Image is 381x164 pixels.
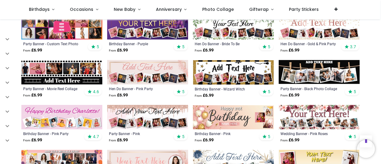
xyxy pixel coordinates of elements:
[182,44,184,49] span: 5
[280,94,288,97] span: From
[23,41,85,46] a: Party Banner - Custom Text Photo Collage
[21,60,102,84] img: Personalised Party Banner - Movie Reel Collage - 6 Photo Upload
[280,92,299,98] strong: £ 6.99
[280,41,342,46] a: Hen Do Banner - Gold & Pink Party Occasion
[195,87,256,91] a: Birthday Banner - Wizard Witch
[23,86,85,91] a: Party Banner - Movie Reel Collage
[195,47,214,53] strong: £ 6.99
[109,139,116,142] span: From
[23,139,30,142] span: From
[23,131,85,136] a: Birthday Banner - Pink Party
[107,105,188,129] img: Personalised Party Banner - Pink - Custom Text & 9 Photo Upload
[182,89,184,94] span: 5
[109,41,171,46] a: Birthday Banner - Purple
[109,94,116,97] span: From
[280,131,342,136] a: Wedding Banner - Pink Roses
[109,47,128,53] strong: £ 6.99
[279,105,360,129] img: Personalised Wedding Banner - Pink Roses - Custom Text & 9 Photo Upload
[109,49,116,52] span: From
[156,6,182,12] span: Anniversary
[195,41,256,46] a: Hen Do Banner - Bride To Be
[195,131,256,136] a: Birthday Banner - Pink
[109,92,128,98] strong: £ 6.99
[107,15,188,39] img: Personalised Happy Birthday Banner - Purple - 9 Photo Upload
[279,60,360,84] img: Personalised Party Banner - Black Photo Collage - 6 Photo Upload
[93,134,99,139] span: 4.7
[280,139,288,142] span: From
[357,140,375,158] iframe: Brevo live chat
[193,60,274,84] img: Personalised Happy Birthday Banner - Wizard Witch - 9 Photo Upload
[21,15,102,39] img: Personalised Party Banner - Custom Text Photo Collage - 12 Photo Upload
[182,134,184,139] span: 5
[202,6,234,12] span: Photo Collage
[193,105,274,130] img: Personalised Happy Birthday Banner - Pink - Custom Age, Name & 3 Photo Upload
[23,47,42,53] strong: £ 6.99
[23,49,30,52] span: From
[280,137,299,143] strong: £ 6.99
[289,6,319,12] span: Party Stickers
[70,6,93,12] span: Occasions
[23,92,42,98] strong: £ 6.99
[109,86,171,91] a: Hen Do Banner - Pink Party
[268,44,270,49] span: 5
[193,15,274,39] img: Personalised Hen Do Banner - Bride To Be - 9 Photo Upload
[93,89,99,94] span: 4.6
[109,131,171,136] a: Party Banner - Pink
[354,134,356,139] span: 5
[23,137,42,143] strong: £ 6.99
[23,94,30,97] span: From
[29,6,50,12] span: Birthdays
[97,44,99,49] span: 5
[114,6,135,12] span: New Baby
[107,60,188,84] img: Hen Do Banner - Pink Party - Custom Text & 9 Photo Upload
[195,93,214,99] strong: £ 6.99
[268,89,270,94] span: 5
[280,49,288,52] span: From
[109,137,128,143] strong: £ 6.99
[21,105,102,129] img: Personalised Happy Birthday Banner - Pink Party - 9 Photo Upload
[195,137,214,143] strong: £ 6.99
[350,44,356,49] span: 3.7
[354,89,356,94] span: 5
[268,134,270,139] span: 5
[195,94,202,97] span: From
[195,49,202,52] span: From
[195,139,202,142] span: From
[280,86,342,91] a: Party Banner - Black Photo Collage
[279,15,360,39] img: Personalised Hen Do Banner - Gold & Pink Party Occasion - 9 Photo Upload
[249,6,269,12] span: Giftwrap
[280,47,299,53] strong: £ 6.99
